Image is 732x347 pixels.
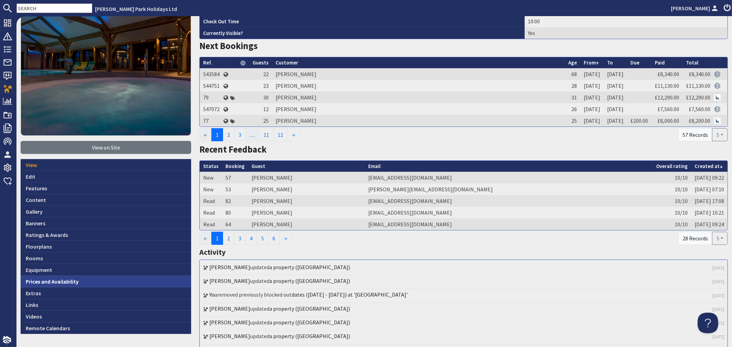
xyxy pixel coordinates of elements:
a: a property ([GEOGRAPHIC_DATA]) [269,333,350,339]
li: updated [201,317,726,331]
a: Recent Feedback [199,144,267,155]
li: removed previously blocked out [201,289,726,303]
td: New [200,183,222,195]
img: Referer: Sleeps 12 [714,71,721,77]
a: Status [203,163,219,169]
a: £12,290.00 [686,94,710,101]
a: £8,000.00 [658,117,679,124]
td: [EMAIL_ADDRESS][DOMAIN_NAME] [365,207,653,218]
a: £11,130.00 [686,82,710,89]
li: updated [201,275,726,289]
a: [PERSON_NAME] [209,319,250,326]
a: 2 [223,128,234,141]
td: [DATE] [580,103,604,115]
td: [PERSON_NAME] [272,92,565,103]
td: Yes [525,27,728,39]
a: [DATE] [712,292,724,299]
a: Total [686,59,698,66]
a: a property ([GEOGRAPHIC_DATA]) [269,277,350,284]
a: 82 [225,198,231,204]
a: To [607,59,613,66]
div: 28 Records [678,232,712,245]
td: [DATE] 07:10 [691,183,728,195]
a: Next Bookings [199,40,258,51]
a: £200.00 [630,117,648,124]
a: [DATE] [712,334,724,340]
td: [DATE] 09:24 [691,218,728,230]
a: Rooms [21,252,191,264]
span: 1 [211,232,223,245]
td: 10/10 [653,183,691,195]
a: £8,340.00 [689,71,710,77]
td: [PERSON_NAME] [248,207,365,218]
td: 68 [565,68,580,80]
td: 79 [200,92,223,103]
a: [DATE] [712,306,724,313]
th: Currently Visible? [200,27,524,39]
a: a property ([GEOGRAPHIC_DATA]) [269,305,350,312]
td: 31 [565,92,580,103]
li: updated [201,303,726,317]
li: updated [201,262,726,275]
a: [PERSON_NAME] Park Holidays Ltd [95,5,177,12]
a: Edit [21,171,191,182]
td: [EMAIL_ADDRESS][DOMAIN_NAME] [365,218,653,230]
a: 3 [234,232,246,245]
a: £7,560.00 [658,106,679,112]
img: staytech_i_w-64f4e8e9ee0a9c174fd5317b4b171b261742d2d393467e5bdba4413f4f884c10.svg [3,336,11,344]
td: [PERSON_NAME] [248,172,365,183]
img: Referer: Hinton Park Holidays Ltd [714,94,721,101]
td: [PERSON_NAME] [272,103,565,115]
a: Customer [276,59,298,66]
td: 25 [565,115,580,127]
a: Ratings & Awards [21,229,191,241]
a: Ref. [203,59,212,66]
td: 26 [565,103,580,115]
td: 10/10 [653,172,691,183]
button: 5 [712,232,728,245]
td: [PERSON_NAME][EMAIL_ADDRESS][DOMAIN_NAME] [365,183,653,195]
a: [DATE] [712,265,724,271]
a: 3 [234,128,246,141]
a: [PERSON_NAME] [209,277,250,284]
a: Guest [252,163,265,169]
td: New [200,172,222,183]
a: Content [21,194,191,206]
a: You [209,291,217,298]
td: [DATE] [604,68,627,80]
a: 4 [245,232,257,245]
li: updated [201,331,726,344]
a: Email [368,163,381,169]
a: 2 [223,232,234,245]
span: 22 [263,71,269,77]
span: 12 [263,106,269,112]
a: From [584,59,599,66]
td: 77 [200,115,223,127]
a: Overall rating [656,163,688,169]
a: [DATE] [712,320,724,326]
iframe: Toggle Customer Support [698,313,718,333]
a: Floorplans [21,241,191,252]
img: Referer: Sleeps 12 [714,83,721,89]
a: Paid [655,59,665,66]
span: 25 [263,117,269,124]
td: [PERSON_NAME] [248,218,365,230]
a: £11,130.00 [655,82,679,89]
a: Prices and Availability [21,276,191,287]
a: a property ([GEOGRAPHIC_DATA]) [269,319,350,326]
td: [DATE] [604,80,627,92]
td: [DATE] [604,92,627,103]
a: 11 [259,128,274,141]
a: Age [568,59,577,66]
a: 5 [257,232,268,245]
th: Check Out Time [200,15,524,27]
td: [DATE] [604,103,627,115]
a: 57 [225,174,231,181]
td: [EMAIL_ADDRESS][DOMAIN_NAME] [365,172,653,183]
a: £8,200.00 [689,117,710,124]
button: 5 [712,128,728,141]
td: [DATE] [604,115,627,127]
a: a property ([GEOGRAPHIC_DATA]) [269,264,350,271]
a: [PERSON_NAME] [209,333,250,339]
td: S44751 [200,80,223,92]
